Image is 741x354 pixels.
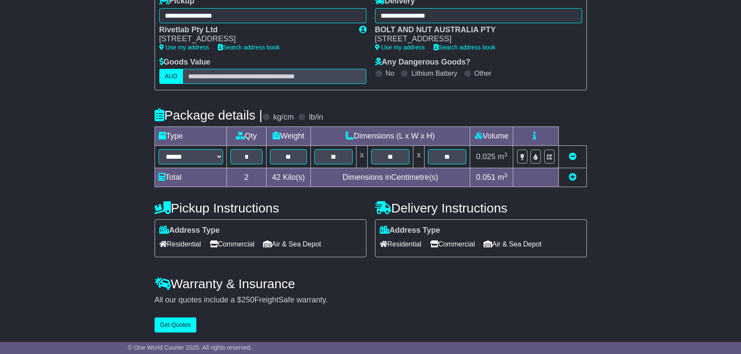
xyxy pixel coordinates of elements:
td: x [356,146,367,168]
sup: 3 [504,172,508,179]
td: Dimensions (L x W x H) [310,127,470,146]
button: Get Quotes [155,317,197,332]
div: BOLT AND NUT AUSTRALIA PTY [375,25,574,35]
span: Air & Sea Depot [263,237,321,251]
a: Add new item [569,173,577,182]
div: Rivetlab Pty Ltd [159,25,350,35]
span: 250 [242,296,254,304]
span: © One World Courier 2025. All rights reserved. [128,344,252,351]
sup: 3 [504,151,508,158]
span: 42 [272,173,281,182]
h4: Warranty & Insurance [155,277,587,291]
label: Other [474,69,492,77]
label: Address Type [159,226,220,235]
td: Volume [470,127,513,146]
h4: Package details | [155,108,263,122]
a: Remove this item [569,152,577,161]
span: Commercial [210,237,254,251]
td: Qty [226,127,267,146]
label: Lithium Battery [411,69,457,77]
h4: Pickup Instructions [155,201,366,215]
div: [STREET_ADDRESS] [375,34,574,44]
td: Kilo(s) [267,168,311,187]
td: Total [155,168,226,187]
td: x [413,146,425,168]
div: All our quotes include a $ FreightSafe warranty. [155,296,587,305]
span: Air & Sea Depot [484,237,542,251]
span: 0.025 [476,152,496,161]
a: Use my address [375,44,425,51]
label: kg/cm [273,113,294,122]
div: [STREET_ADDRESS] [159,34,350,44]
label: Any Dangerous Goods? [375,58,471,67]
a: Search address book [434,44,496,51]
label: No [386,69,394,77]
span: Residential [159,237,201,251]
span: Commercial [430,237,475,251]
label: lb/in [309,113,323,122]
label: Goods Value [159,58,211,67]
label: Address Type [380,226,440,235]
a: Search address book [218,44,280,51]
span: 0.051 [476,173,496,182]
span: m [498,173,508,182]
td: 2 [226,168,267,187]
h4: Delivery Instructions [375,201,587,215]
td: Dimensions in Centimetre(s) [310,168,470,187]
td: Weight [267,127,311,146]
span: m [498,152,508,161]
td: Type [155,127,226,146]
span: Residential [380,237,422,251]
label: AUD [159,69,183,84]
a: Use my address [159,44,209,51]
